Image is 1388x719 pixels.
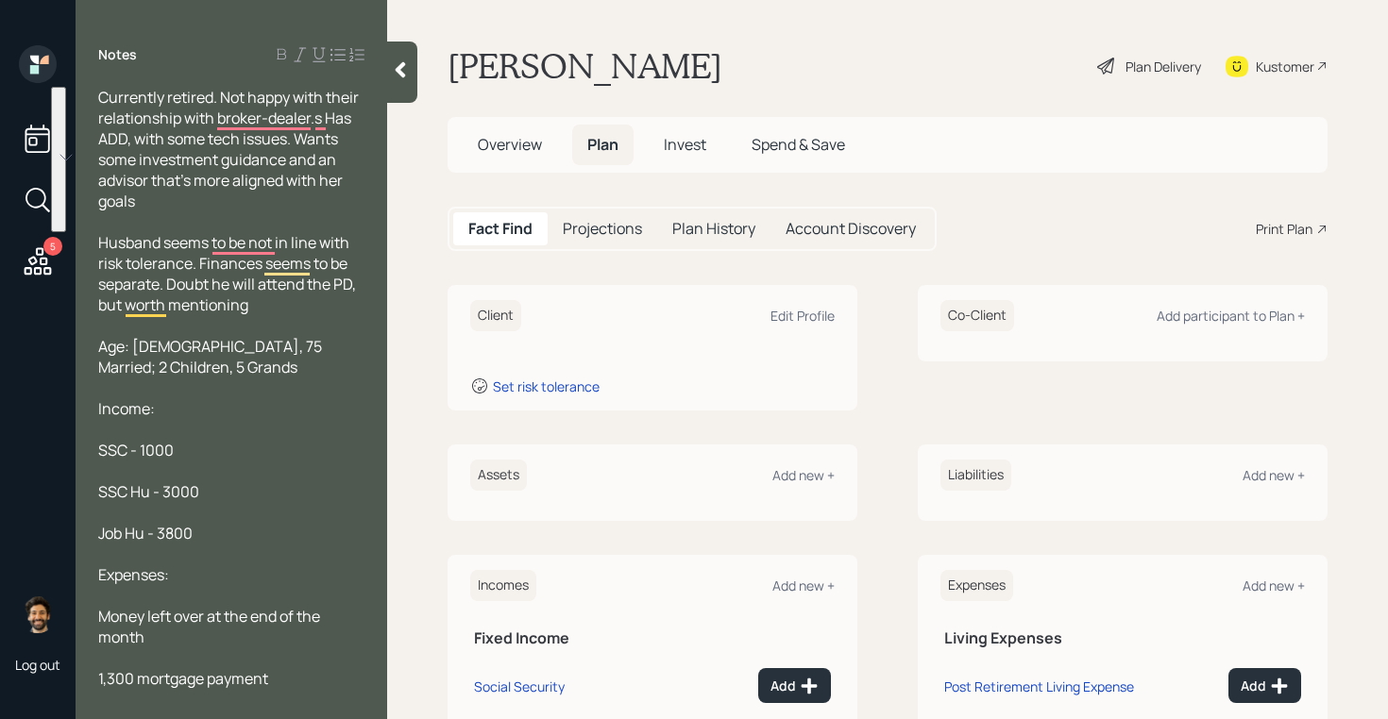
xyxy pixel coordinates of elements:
[1126,57,1201,76] div: Plan Delivery
[98,232,359,315] span: Husband seems to be not in line with risk tolerance. Finances seems to be separate. Doubt he will...
[98,45,137,64] label: Notes
[770,677,819,695] div: Add
[478,134,542,155] span: Overview
[493,377,600,395] div: Set risk tolerance
[98,87,362,211] span: Currently retired. Not happy with their relationship with broker-dealer.s Has ADD, with some tech...
[98,481,199,502] span: SSC Hu - 3000
[758,668,831,703] button: Add
[98,564,169,585] span: Expenses:
[19,595,57,633] img: eric-schwartz-headshot.png
[470,570,536,601] h6: Incomes
[470,460,527,491] h6: Assets
[1256,219,1312,239] div: Print Plan
[664,134,706,155] span: Invest
[474,629,831,647] h5: Fixed Income
[98,440,174,460] span: SSC - 1000
[43,237,62,256] div: 5
[468,220,533,238] h5: Fact Find
[98,668,268,689] span: 1,300 mortgage payment
[98,606,323,647] span: Money left over at the end of the month
[940,570,1013,601] h6: Expenses
[1243,466,1305,484] div: Add new +
[15,656,60,674] div: Log out
[772,466,835,484] div: Add new +
[786,220,916,238] h5: Account Discovery
[563,220,642,238] h5: Projections
[752,134,845,155] span: Spend & Save
[1241,677,1289,695] div: Add
[474,677,565,695] div: Social Security
[672,220,755,238] h5: Plan History
[1243,577,1305,594] div: Add new +
[98,336,325,377] span: Age: [DEMOGRAPHIC_DATA], 75 Married; 2 Children, 5 Grands
[98,398,155,419] span: Income:
[587,134,618,155] span: Plan
[470,300,521,331] h6: Client
[944,677,1134,695] div: Post Retirement Living Expense
[98,523,193,543] span: Job Hu - 3800
[770,307,835,325] div: Edit Profile
[940,300,1014,331] h6: Co-Client
[1256,57,1314,76] div: Kustomer
[448,45,722,87] h1: [PERSON_NAME]
[1228,668,1301,703] button: Add
[1157,307,1305,325] div: Add participant to Plan +
[944,629,1301,647] h5: Living Expenses
[940,460,1011,491] h6: Liabilities
[772,577,835,594] div: Add new +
